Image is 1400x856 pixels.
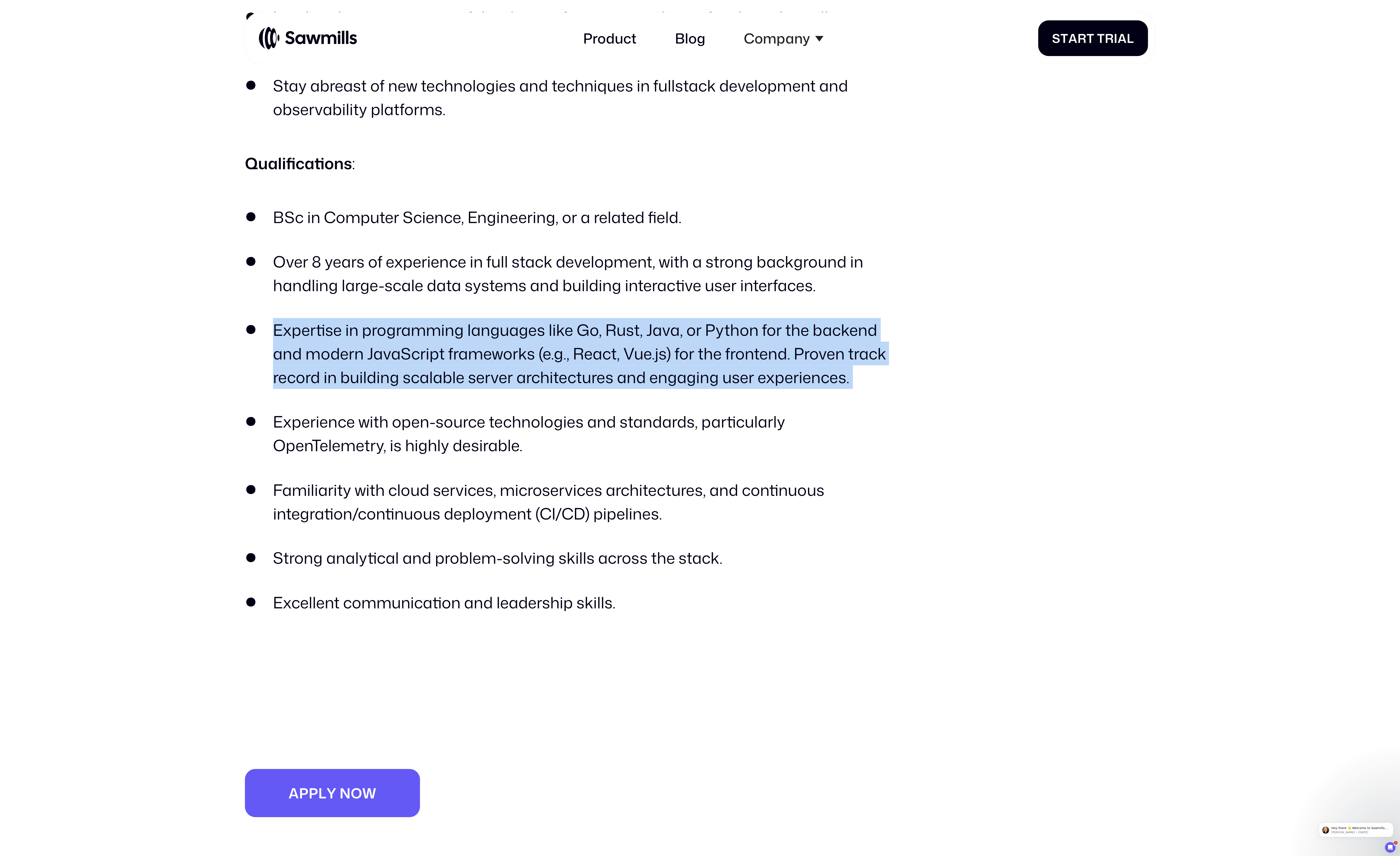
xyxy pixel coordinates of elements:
[1118,31,1127,46] span: a
[245,699,889,727] p: ‍
[351,785,362,802] span: o
[1312,814,1400,844] iframe: Intercom notifications message
[245,205,889,229] li: BSc in Computer Science, Engineering, or a related field.
[1068,31,1077,46] span: a
[245,546,889,570] li: Strong analytical and problem-solving skills across the stack.
[245,410,889,457] li: Experience with open-source technologies and standards, particularly OpenTelemetry, is highly des...
[245,250,889,297] li: Over 8 years of experience in full stack development, with a strong background in handling large-...
[326,785,337,802] span: y
[245,591,889,615] li: Excellent communication and leadership skills.
[744,30,810,47] div: Company
[1077,31,1086,46] span: r
[299,785,309,802] span: p
[340,785,351,802] span: n
[245,6,889,53] li: Lead and mentor a team of developers, fostering a culture of technical excellence and innovation ...
[245,149,889,177] p: :
[1105,31,1114,46] span: r
[1127,31,1134,46] span: l
[1394,841,1398,845] span: 1
[573,19,647,57] a: Product
[245,769,420,817] a: Applynow
[245,643,889,671] p: ‍
[1060,31,1068,46] span: t
[309,785,318,802] span: p
[665,19,716,57] a: Blog
[1385,842,1396,853] iframe: Intercom live chat
[245,74,889,121] li: Stay abreast of new technologies and techniques in fullstack development and observability platfo...
[1097,31,1105,46] span: T
[289,785,299,802] span: A
[1086,31,1094,46] span: t
[1038,20,1148,56] a: StartTrial
[245,478,889,525] li: Familiarity with cloud services, microservices architectures, and continuous integration/continuo...
[362,785,377,802] span: w
[245,318,889,389] li: Expertise in programming languages like Go, Rust, Java, or Python for the backend and modern Java...
[1114,31,1118,46] span: i
[1052,31,1061,46] span: S
[733,19,834,57] div: Company
[245,152,352,174] strong: Qualifications
[318,785,326,802] span: l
